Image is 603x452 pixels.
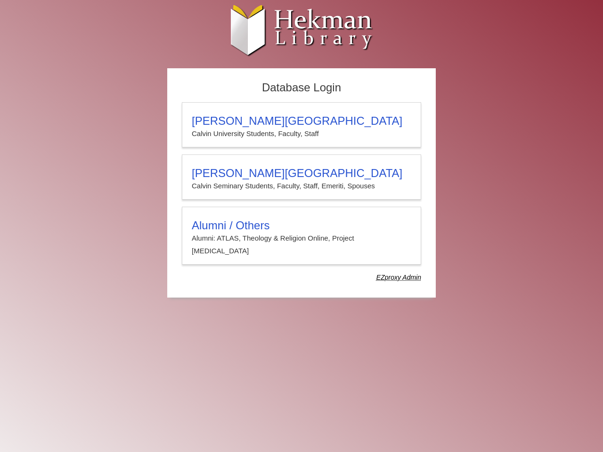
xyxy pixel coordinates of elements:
p: Calvin University Students, Faculty, Staff [192,128,411,140]
h2: Database Login [177,78,426,97]
a: [PERSON_NAME][GEOGRAPHIC_DATA]Calvin Seminary Students, Faculty, Staff, Emeriti, Spouses [182,154,421,200]
a: [PERSON_NAME][GEOGRAPHIC_DATA]Calvin University Students, Faculty, Staff [182,102,421,147]
h3: [PERSON_NAME][GEOGRAPHIC_DATA] [192,114,411,128]
p: Calvin Seminary Students, Faculty, Staff, Emeriti, Spouses [192,180,411,192]
summary: Alumni / OthersAlumni: ATLAS, Theology & Religion Online, Project [MEDICAL_DATA] [192,219,411,257]
h3: Alumni / Others [192,219,411,232]
p: Alumni: ATLAS, Theology & Religion Online, Project [MEDICAL_DATA] [192,232,411,257]
h3: [PERSON_NAME][GEOGRAPHIC_DATA] [192,167,411,180]
dfn: Use Alumni login [376,274,421,281]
